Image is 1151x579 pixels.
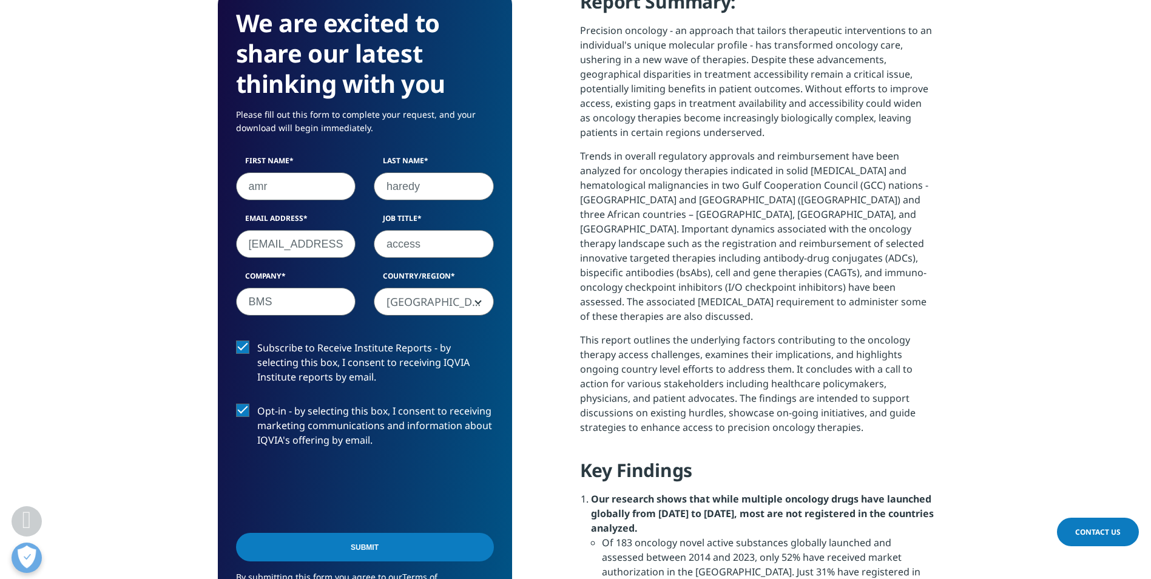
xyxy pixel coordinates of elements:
p: Precision oncology - an approach that tailors therapeutic interventions to an individual's unique... [580,23,934,149]
strong: Our research shows that while multiple oncology drugs have launched globally from [DATE] to [DATE... [591,492,934,535]
label: First Name [236,155,356,172]
button: Open Preferences [12,543,42,573]
h4: Key Findings [580,458,934,492]
label: Company [236,271,356,288]
span: Contact Us [1075,527,1121,537]
label: Email Address [236,213,356,230]
a: Contact Us [1057,518,1139,546]
label: Opt-in - by selecting this box, I consent to receiving marketing communications and information a... [236,404,494,454]
label: Job Title [374,213,494,230]
label: Subscribe to Receive Institute Reports - by selecting this box, I consent to receiving IQVIA Inst... [236,340,494,391]
iframe: reCAPTCHA [236,467,420,514]
label: Last Name [374,155,494,172]
p: Please fill out this form to complete your request, and your download will begin immediately. [236,108,494,144]
label: Country/Region [374,271,494,288]
span: Egypt [374,288,494,316]
span: Egypt [374,288,493,316]
p: Trends in overall regulatory approvals and reimbursement have been analyzed for oncology therapie... [580,149,934,333]
h3: We are excited to share our latest thinking with you [236,8,494,99]
input: Submit [236,533,494,561]
p: This report outlines the underlying factors contributing to the oncology therapy access challenge... [580,333,934,444]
